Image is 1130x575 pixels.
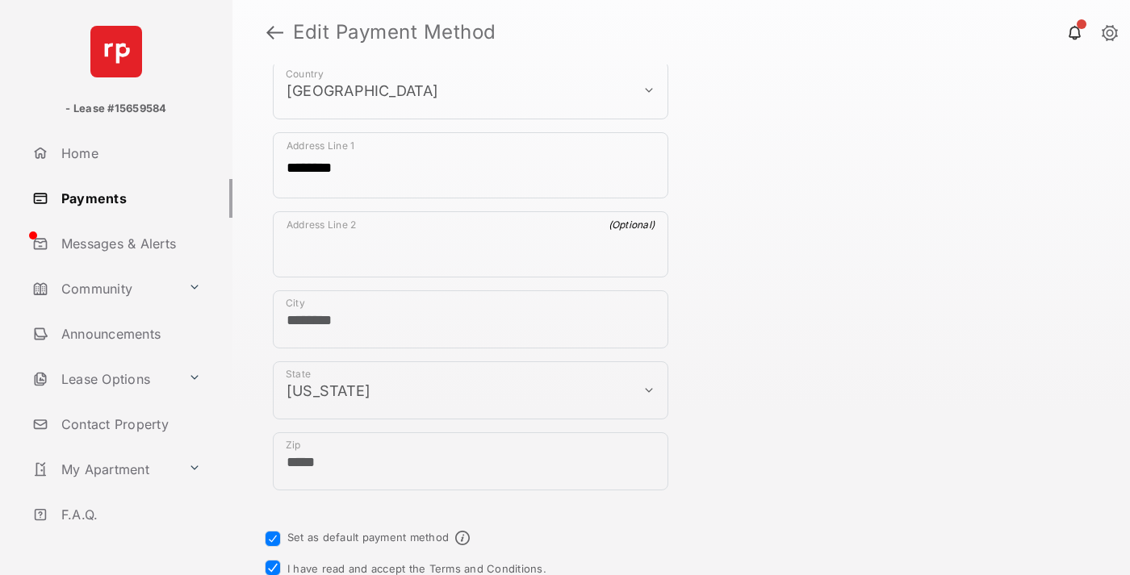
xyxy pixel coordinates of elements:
[293,23,496,42] strong: Edit Payment Method
[65,101,166,117] p: - Lease #15659584
[273,432,668,490] div: payment_method_screening[postal_addresses][postalCode]
[273,290,668,348] div: payment_method_screening[postal_addresses][locality]
[26,134,232,173] a: Home
[273,211,668,277] div: payment_method_screening[postal_addresses][addressLine2]
[90,26,142,77] img: svg+xml;base64,PHN2ZyB4bWxucz0iaHR0cDovL3d3dy53My5vcmcvMjAwMC9zdmciIHdpZHRoPSI2NCIgaGVpZ2h0PSI2NC...
[273,61,668,119] div: payment_method_screening[postal_addresses][country]
[26,405,232,444] a: Contact Property
[273,132,668,198] div: payment_method_screening[postal_addresses][addressLine1]
[273,361,668,419] div: payment_method_screening[postal_addresses][administrativeArea]
[455,531,470,545] span: Default payment method info
[26,315,232,353] a: Announcements
[26,224,232,263] a: Messages & Alerts
[26,179,232,218] a: Payments
[26,269,182,308] a: Community
[26,360,182,398] a: Lease Options
[26,450,182,489] a: My Apartment
[26,495,232,534] a: F.A.Q.
[287,531,449,544] label: Set as default payment method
